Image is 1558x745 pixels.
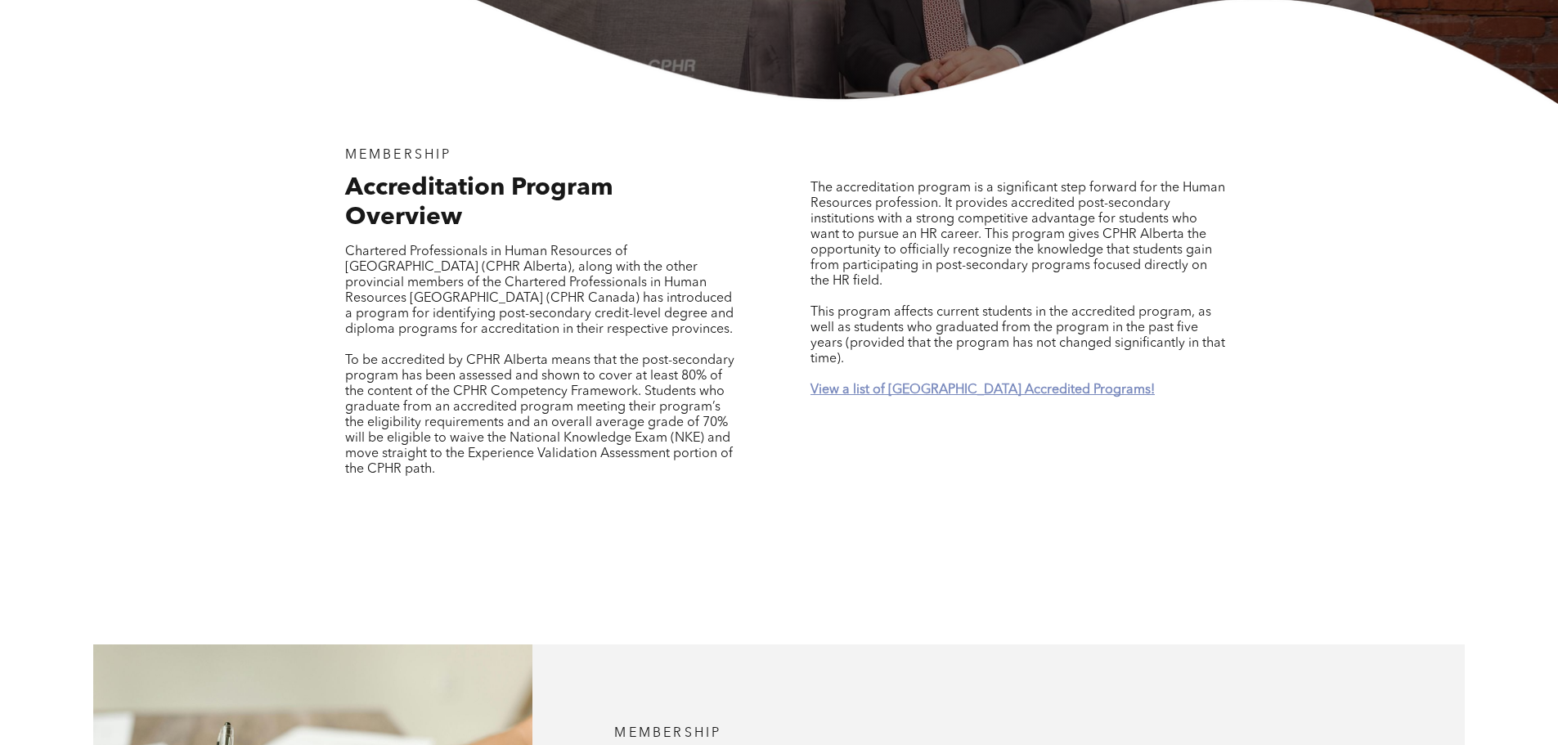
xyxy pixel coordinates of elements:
a: View a list of [GEOGRAPHIC_DATA] Accredited Programs! [810,384,1155,397]
span: The accreditation program is a significant step forward for the Human Resources profession. It pr... [810,182,1225,288]
span: This program affects current students in the accredited program, as well as students who graduate... [810,306,1225,366]
span: Accreditation Program Overview [345,176,613,230]
span: MEMBERSHIP [345,149,452,162]
span: MEMBERSHIP [614,727,721,740]
span: To be accredited by CPHR Alberta means that the post-secondary program has been assessed and show... [345,354,734,476]
span: Chartered Professionals in Human Resources of [GEOGRAPHIC_DATA] (CPHR Alberta), along with the ot... [345,245,734,336]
